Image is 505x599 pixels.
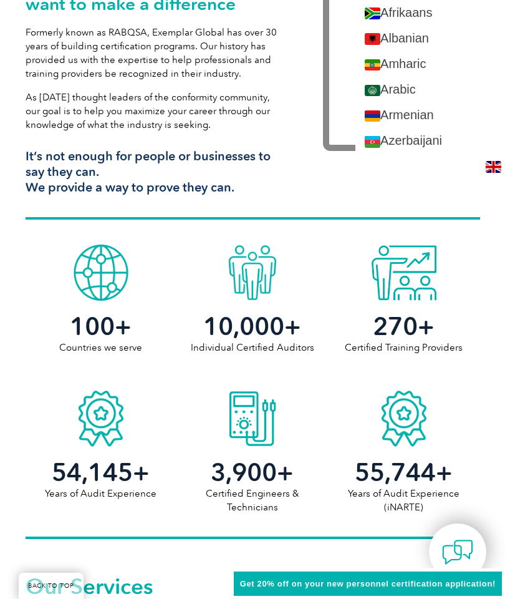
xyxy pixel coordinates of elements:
[26,341,177,366] p: Countries we serve
[442,537,473,568] img: contact-chat.png
[26,462,177,482] h2: +
[355,51,505,77] a: Amharic
[26,487,177,512] p: Years of Audit Experience
[365,7,380,19] img: af
[240,579,496,588] span: Get 20% off on your new personnel certification application!
[328,316,479,336] h2: +
[365,136,380,148] img: az
[70,311,115,341] span: 100
[328,487,479,512] p: Years of Audit Experience (iNARTE)
[176,462,328,482] h2: +
[355,26,505,51] a: Albanian
[355,128,505,153] a: Azerbaijani
[26,149,286,195] h3: It’s not enough for people or businesses to say they can. We provide a way to prove they can.
[365,59,380,71] img: am
[26,90,286,132] p: As [DATE] thought leaders of the conformity community, our goal is to help you maximize your care...
[365,33,380,45] img: sq
[365,85,380,97] img: ar
[176,341,328,366] p: Individual Certified Auditors
[26,26,286,80] p: Formerly known as RABQSA, Exemplar Global has over 30 years of building certification programs. O...
[355,457,436,487] span: 55,744
[328,462,479,482] h2: +
[365,110,380,122] img: hy
[203,311,284,341] span: 10,000
[26,316,177,336] h2: +
[328,341,479,366] p: Certified Training Providers
[19,573,84,599] a: BACK TO TOP
[486,161,501,173] img: en
[373,311,418,341] span: 270
[176,316,328,336] h2: +
[355,154,505,180] a: Basque
[211,457,277,487] span: 3,900
[355,77,505,102] a: Arabic
[52,457,133,487] span: 54,145
[176,487,328,512] p: Certified Engineers & Technicians
[355,102,505,128] a: Armenian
